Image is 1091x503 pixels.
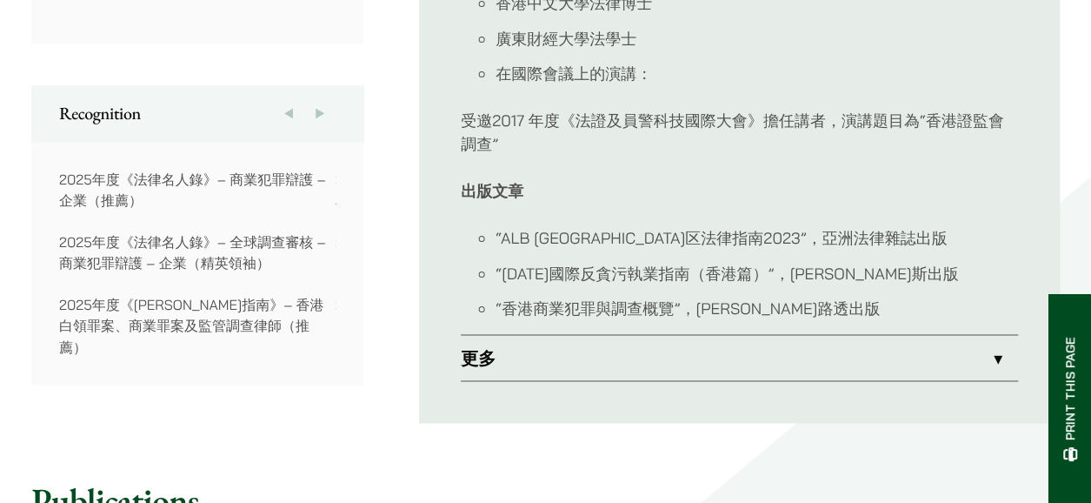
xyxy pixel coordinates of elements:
button: Previous [273,85,304,141]
li: 廣東財經大學法學士 [496,27,1018,50]
strong: 更多 [461,346,496,369]
li: “[DATE]國際反貪污執業指南（香港篇）”，[PERSON_NAME]斯出版 [496,262,1018,285]
button: Next [304,85,336,141]
p: 2025年度《[PERSON_NAME]指南》– 香港卓越刑事律師（領先） [336,169,612,211]
p: 2024年度《亞洲法律雜誌》– 最佳年輕律師（提名） [336,231,612,273]
p: 2025年度《法律名人錄》– 商業犯罪辯護 – 企業（推薦） [59,169,336,211]
li: “ALB [GEOGRAPHIC_DATA]区法律指南2023”，亞洲法律雜誌出版 [496,226,1018,250]
strong: 出版文章 [461,181,523,201]
h2: Recognition [59,103,336,124]
p: 2025年度《[PERSON_NAME]指南》– 香港白領罪案、商業罪案及監管調查律師（推薦） [59,294,336,357]
li: 在國際會議上的演講： [496,62,1018,85]
p: 受邀2017 年度《法證及員警科技國際大會》擔任講者，演講題目為“香港證監會調查” [461,109,1018,156]
li: “香港商業犯罪與調查概覽”，[PERSON_NAME]路透出版 [496,297,1018,320]
p: 2025年度《法律名人錄》– 全球調查審核 – 商業犯罪辯護 – 企業（精英領袖） [59,231,336,273]
p: 2024年度《[PERSON_NAME]指南》– 香港白領罪案、商業罪案及監管調查律師（領先） [336,294,612,357]
a: 更多 [461,335,1018,380]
